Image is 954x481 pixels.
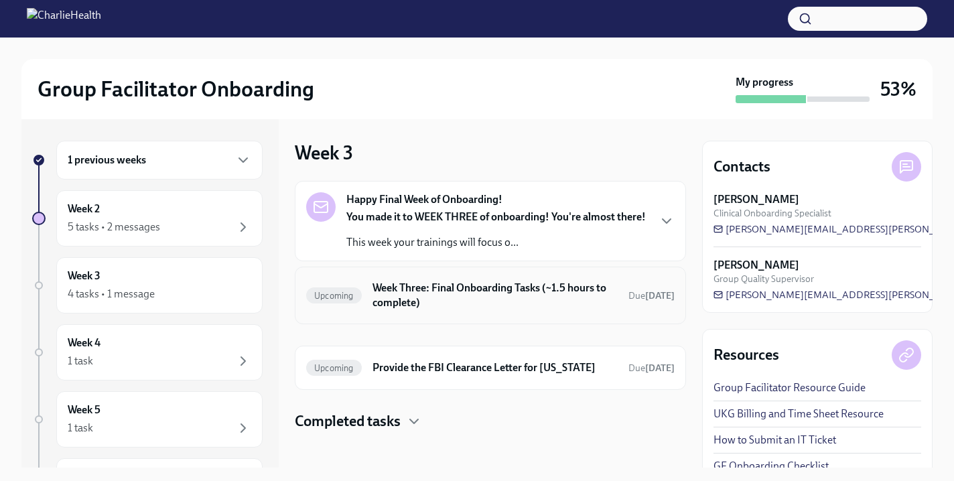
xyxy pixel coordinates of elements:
h6: Week 5 [68,403,100,417]
a: Group Facilitator Resource Guide [713,381,866,395]
a: GF Onboarding Checklist [713,459,829,474]
strong: [PERSON_NAME] [713,192,799,207]
h6: Week 4 [68,336,100,350]
strong: Happy Final Week of Onboarding! [346,192,502,207]
span: November 11th, 2025 08:00 [628,362,675,374]
h3: Week 3 [295,141,353,165]
a: UpcomingWeek Three: Final Onboarding Tasks (~1.5 hours to complete)Due[DATE] [306,278,675,313]
strong: My progress [736,75,793,90]
h6: Week 3 [68,269,100,283]
a: How to Submit an IT Ticket [713,433,836,448]
div: 4 tasks • 1 message [68,287,155,301]
p: This week your trainings will focus o... [346,235,646,250]
strong: You made it to WEEK THREE of onboarding! You're almost there! [346,210,646,223]
h4: Contacts [713,157,770,177]
h4: Resources [713,345,779,365]
h6: Week 2 [68,202,100,216]
span: Upcoming [306,363,362,373]
span: Group Quality Supervisor [713,273,814,285]
img: CharlieHealth [27,8,101,29]
a: Week 51 task [32,391,263,448]
a: UpcomingProvide the FBI Clearance Letter for [US_STATE]Due[DATE] [306,357,675,379]
span: Upcoming [306,291,362,301]
div: 5 tasks • 2 messages [68,220,160,234]
div: Completed tasks [295,411,686,431]
h6: Provide the FBI Clearance Letter for [US_STATE] [372,360,618,375]
h4: Completed tasks [295,411,401,431]
strong: [DATE] [645,362,675,374]
div: 1 task [68,354,93,368]
h6: Week Three: Final Onboarding Tasks (~1.5 hours to complete) [372,281,618,310]
span: Due [628,290,675,301]
div: 1 task [68,421,93,435]
strong: [DATE] [645,290,675,301]
div: 1 previous weeks [56,141,263,180]
h2: Group Facilitator Onboarding [38,76,314,102]
h3: 53% [880,77,916,101]
span: Due [628,362,675,374]
a: UKG Billing and Time Sheet Resource [713,407,884,421]
span: October 25th, 2025 09:00 [628,289,675,302]
h6: 1 previous weeks [68,153,146,167]
strong: [PERSON_NAME] [713,258,799,273]
a: Week 34 tasks • 1 message [32,257,263,314]
a: Week 25 tasks • 2 messages [32,190,263,247]
a: Week 41 task [32,324,263,381]
span: Clinical Onboarding Specialist [713,207,831,220]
